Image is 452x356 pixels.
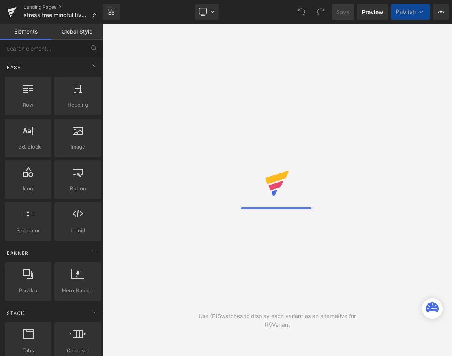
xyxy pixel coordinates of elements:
[24,12,88,18] span: stress free mindful living
[57,185,99,193] span: Button
[57,143,99,151] span: Image
[357,4,388,20] a: Preview
[7,101,49,109] span: Row
[57,226,99,235] span: Liquid
[336,8,349,16] span: Save
[103,4,120,20] a: New Library
[396,9,416,15] span: Publish
[190,312,365,329] div: Use (P)Swatches to display each variant as an alternative for (P)Variant
[7,185,49,193] span: Icon
[51,24,103,40] a: Global Style
[57,286,99,295] span: Hero Banner
[6,309,25,317] span: Stack
[57,101,99,109] span: Heading
[24,4,103,10] a: Landing Pages
[7,347,49,355] span: Tabs
[7,143,49,151] span: Text Block
[391,4,430,20] button: Publish
[6,64,21,71] span: Base
[313,4,328,20] button: Redo
[57,347,99,355] span: Carousel
[294,4,309,20] button: Undo
[7,226,49,235] span: Separator
[362,8,383,16] span: Preview
[7,286,49,295] span: Parallax
[6,249,29,257] span: Banner
[433,4,449,20] button: More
